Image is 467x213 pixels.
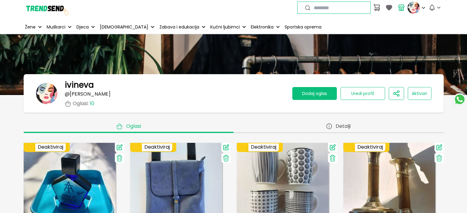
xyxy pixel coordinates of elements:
button: Djeca [75,20,96,34]
p: @ [PERSON_NAME] [65,91,111,97]
button: Žene [24,20,43,34]
button: Zabava i edukacija [158,20,207,34]
p: Muškarci [47,24,65,30]
span: Detalji [336,123,351,129]
button: Aktivan [408,87,431,100]
button: Muškarci [45,20,73,34]
img: profile picture [407,2,420,14]
p: Elektronika [251,24,274,30]
p: Kućni ljubimci [210,24,240,30]
button: Elektronika [250,20,281,34]
button: Kućni ljubimci [209,20,247,34]
span: 10 [90,100,94,107]
p: Oglasi : [73,101,94,106]
button: Dodaj oglas [292,87,337,100]
p: Zabava i edukacija [159,24,199,30]
span: Dodaj oglas [302,90,327,97]
h1: ivineva [65,80,94,89]
button: [DEMOGRAPHIC_DATA] [99,20,156,34]
p: Djeca [76,24,89,30]
p: Žene [25,24,36,30]
button: Uredi profil [341,87,385,100]
a: Sportska oprema [283,20,323,34]
img: banner [36,83,57,104]
p: [DEMOGRAPHIC_DATA] [100,24,148,30]
span: Oglasi [126,123,141,129]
